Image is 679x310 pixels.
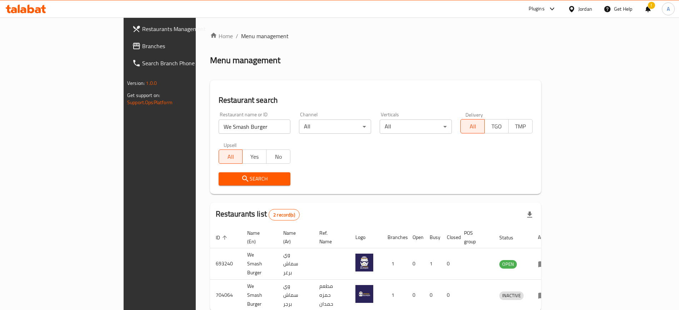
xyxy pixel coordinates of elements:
[382,248,407,280] td: 1
[269,212,299,218] span: 2 record(s)
[146,78,157,88] span: 1.0.0
[464,121,482,132] span: All
[499,291,524,300] span: INACTIVE
[521,206,538,223] div: Export file
[465,112,483,117] label: Delivery
[532,227,557,248] th: Action
[441,248,458,280] td: 0
[380,120,452,134] div: All
[484,119,509,133] button: TGO
[216,209,300,220] h2: Restaurants list
[441,227,458,248] th: Closed
[224,142,237,147] label: Upsell
[460,119,485,133] button: All
[224,174,285,183] span: Search
[241,248,278,280] td: We Smash Burger
[424,227,441,248] th: Busy
[219,95,533,106] h2: Restaurant search
[266,149,290,164] button: No
[464,229,485,246] span: POS group
[424,248,441,280] td: 1
[216,233,229,242] span: ID
[667,5,670,13] span: A
[382,227,407,248] th: Branches
[538,260,551,268] div: Menu
[126,20,237,37] a: Restaurants Management
[210,55,280,66] h2: Menu management
[242,149,266,164] button: Yes
[407,248,424,280] td: 0
[269,152,288,162] span: No
[127,91,160,100] span: Get support on:
[126,55,237,72] a: Search Branch Phone
[219,120,291,134] input: Search for restaurant name or ID..
[407,227,424,248] th: Open
[319,229,341,246] span: Ref. Name
[499,233,523,242] span: Status
[142,59,231,67] span: Search Branch Phone
[142,42,231,50] span: Branches
[283,229,305,246] span: Name (Ar)
[127,78,145,88] span: Version:
[210,32,541,40] nav: breadcrumb
[219,149,243,164] button: All
[142,25,231,33] span: Restaurants Management
[350,227,382,248] th: Logo
[538,291,551,300] div: Menu
[355,254,373,271] img: We Smash Burger
[126,37,237,55] a: Branches
[355,285,373,303] img: We Smash Burger
[245,152,264,162] span: Yes
[127,98,173,107] a: Support.OpsPlatform
[222,152,240,162] span: All
[219,172,291,186] button: Search
[299,120,371,134] div: All
[247,229,269,246] span: Name (En)
[488,121,506,132] span: TGO
[499,260,517,268] span: OPEN
[241,32,289,40] span: Menu management
[529,5,544,13] div: Plugins
[511,121,530,132] span: TMP
[278,248,314,280] td: وي سماش برغر
[508,119,533,133] button: TMP
[269,209,300,220] div: Total records count
[578,5,592,13] div: Jordan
